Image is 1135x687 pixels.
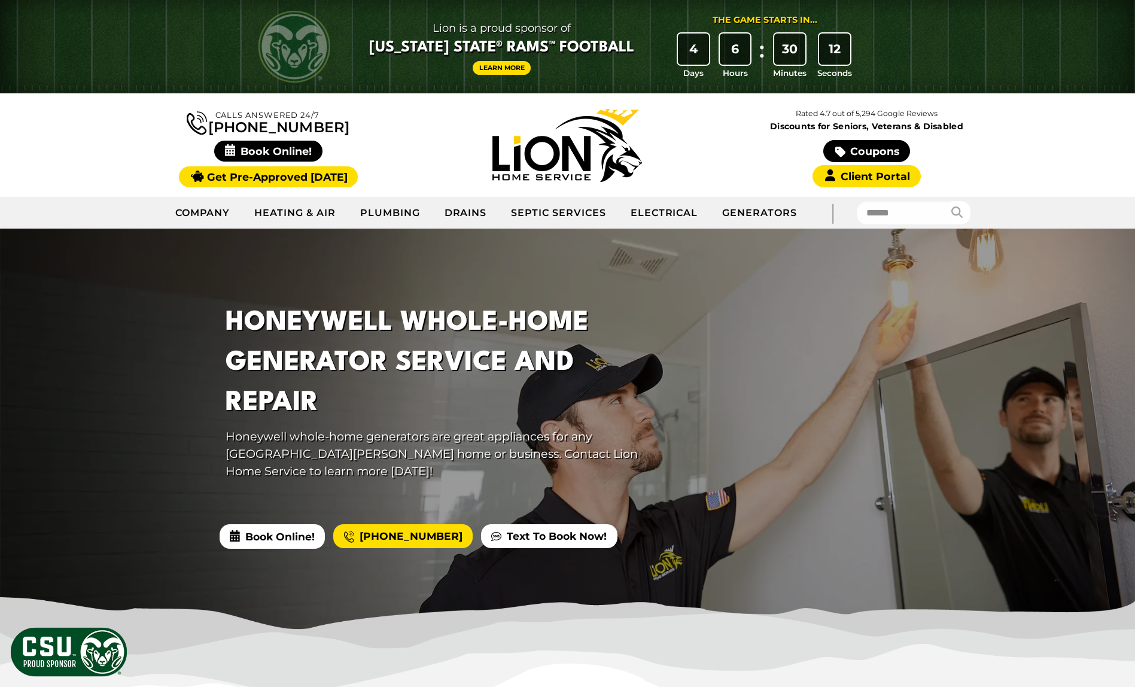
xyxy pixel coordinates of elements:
a: [PHONE_NUMBER] [187,109,349,135]
img: CSU Sponsor Badge [9,626,129,678]
div: 6 [720,34,751,65]
a: Plumbing [348,198,433,228]
span: Book Online! [220,524,325,548]
span: Discounts for Seniors, Veterans & Disabled [720,122,1014,130]
div: 30 [774,34,805,65]
h1: Honeywell Whole-Home Generator Service and Repair [226,303,661,424]
div: : [756,34,768,80]
a: Electrical [619,198,711,228]
span: Hours [723,67,748,79]
span: Seconds [817,67,852,79]
div: 12 [819,34,850,65]
p: Rated 4.7 out of 5,294 Google Reviews [717,107,1016,120]
span: [US_STATE] State® Rams™ Football [369,38,634,58]
span: Days [683,67,704,79]
img: Lion Home Service [492,109,642,182]
a: Company [163,198,243,228]
a: Client Portal [813,165,920,187]
a: Learn More [473,61,531,75]
a: Coupons [823,140,909,162]
a: [PHONE_NUMBER] [333,524,472,548]
a: Generators [710,198,809,228]
div: 4 [678,34,709,65]
span: Minutes [773,67,807,79]
a: Get Pre-Approved [DATE] [179,166,358,187]
img: CSU Rams logo [258,11,330,83]
span: Lion is a proud sponsor of [369,19,634,38]
span: Book Online! [214,141,322,162]
div: The Game Starts in... [713,14,817,27]
p: Honeywell whole-home generators are great appliances for any [GEOGRAPHIC_DATA][PERSON_NAME] home ... [226,428,661,479]
a: Heating & Air [242,198,348,228]
div: | [809,197,857,229]
a: Text To Book Now! [481,524,617,548]
a: Drains [433,198,500,228]
a: Septic Services [499,198,618,228]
